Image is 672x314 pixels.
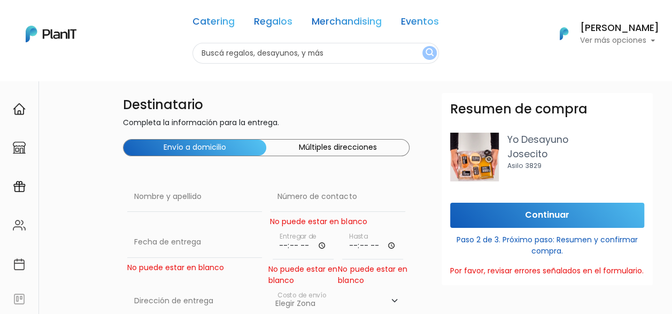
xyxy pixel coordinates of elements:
input: Nombre y apellido [127,182,262,212]
img: feedback-78b5a0c8f98aac82b08bfc38622c3050aee476f2c9584af64705fc4e61158814.svg [13,293,26,305]
img: campaigns-02234683943229c281be62815700db0a1741e53638e28bf9629b52c665b00959.svg [13,180,26,193]
p: Completa la información para la entrega. [123,117,410,131]
div: No puede estar en blanco [270,216,367,227]
p: Paso 2 de 3. Próximo paso: Resumen y confirmar compra. [450,230,644,257]
button: Envío a domicilio [123,140,266,156]
img: 2000___2000-Photoroom__54_.png [450,133,499,181]
p: Asilo 3829 [507,161,644,171]
div: No puede estar en blanco [338,264,407,286]
h3: Resumen de compra [450,102,588,117]
img: search_button-432b6d5273f82d61273b3651a40e1bd1b912527efae98b1b7a1b2c0702e16a8d.svg [426,48,434,58]
img: calendar-87d922413cdce8b2cf7b7f5f62616a5cf9e4887200fb71536465627b3292af00.svg [13,258,26,271]
div: No puede estar en blanco [127,262,262,273]
input: Continuar [450,203,644,228]
img: PlanIt Logo [552,22,576,45]
input: Buscá regalos, desayunos, y más [192,43,439,64]
p: Josecito [507,147,644,161]
input: Hasta [342,227,403,259]
button: PlanIt Logo [PERSON_NAME] Ver más opciones [546,20,659,48]
img: PlanIt Logo [26,26,76,42]
input: Fecha de entrega [127,227,262,257]
img: marketplace-4ceaa7011d94191e9ded77b95e3339b90024bf715f7c57f8cf31f2d8c509eaba.svg [13,141,26,154]
div: Por favor, revisar errores señalados en el formulario. [450,265,644,277]
input: Número de contacto [271,182,405,212]
h4: Destinatario [123,97,410,113]
p: Yo Desayuno [507,133,644,147]
div: No puede estar en blanco [268,264,338,286]
p: Ver más opciones [580,37,659,44]
h6: [PERSON_NAME] [580,24,659,33]
button: Múltiples direcciones [266,140,409,156]
div: ¿Necesitás ayuda? [55,10,154,31]
input: Horario [273,227,334,259]
a: Catering [192,17,235,30]
img: home-e721727adea9d79c4d83392d1f703f7f8bce08238fde08b1acbfd93340b81755.svg [13,103,26,116]
a: Regalos [254,17,292,30]
a: Merchandising [312,17,382,30]
img: people-662611757002400ad9ed0e3c099ab2801c6687ba6c219adb57efc949bc21e19d.svg [13,219,26,232]
a: Eventos [401,17,439,30]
